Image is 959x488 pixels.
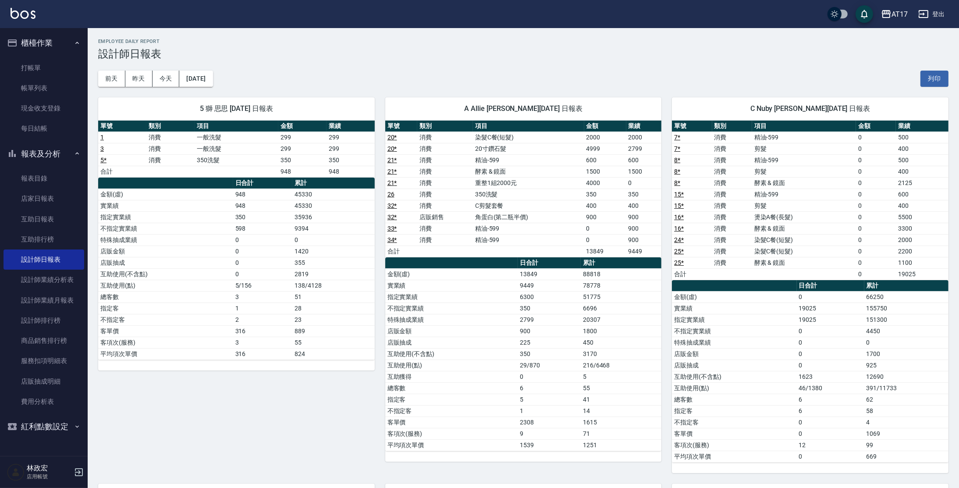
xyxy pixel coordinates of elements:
[233,291,293,303] td: 3
[292,223,374,234] td: 9394
[385,314,518,325] td: 特殊抽成業績
[518,303,580,314] td: 350
[864,417,948,428] td: 4
[581,337,661,348] td: 450
[712,143,752,154] td: 消費
[856,189,896,200] td: 0
[896,211,948,223] td: 5500
[712,246,752,257] td: 消費
[385,394,518,405] td: 指定客
[856,143,896,154] td: 0
[4,290,84,310] a: 設計師業績月報表
[27,464,71,473] h5: 林政宏
[98,314,233,325] td: 不指定客
[856,246,896,257] td: 0
[712,200,752,211] td: 消費
[473,132,584,143] td: 染髮C餐(短髮)
[518,394,580,405] td: 5
[584,166,626,177] td: 1500
[672,394,796,405] td: 總客數
[473,234,584,246] td: 精油-599
[278,166,327,177] td: 948
[4,98,84,118] a: 現金收支登錄
[195,154,278,166] td: 350洗髮
[385,280,518,291] td: 實業績
[385,303,518,314] td: 不指定實業績
[179,71,213,87] button: [DATE]
[473,223,584,234] td: 精油-599
[473,200,584,211] td: C剪髮套餐
[797,417,864,428] td: 0
[4,189,84,209] a: 店家日報表
[581,303,661,314] td: 6696
[797,325,864,337] td: 0
[672,121,712,132] th: 單號
[797,337,864,348] td: 0
[98,71,125,87] button: 前天
[712,211,752,223] td: 消費
[752,132,856,143] td: 精油-599
[233,200,293,211] td: 948
[581,291,661,303] td: 51775
[581,371,661,382] td: 5
[682,104,938,113] span: C Nuby [PERSON_NAME][DATE] 日報表
[292,234,374,246] td: 0
[385,348,518,360] td: 互助使用(不含點)
[626,132,662,143] td: 2000
[27,473,71,481] p: 店用帳號
[98,268,233,280] td: 互助使用(不含點)
[385,405,518,417] td: 不指定客
[4,371,84,392] a: 店販抽成明細
[581,257,661,269] th: 累計
[98,234,233,246] td: 特殊抽成業績
[712,189,752,200] td: 消費
[473,143,584,154] td: 20寸鑽石髮
[581,280,661,291] td: 78778
[292,257,374,268] td: 355
[518,325,580,337] td: 900
[146,121,195,132] th: 類別
[752,200,856,211] td: 剪髮
[233,246,293,257] td: 0
[518,382,580,394] td: 6
[4,58,84,78] a: 打帳單
[233,303,293,314] td: 1
[385,360,518,371] td: 互助使用(點)
[626,223,662,234] td: 900
[98,211,233,223] td: 指定實業績
[292,268,374,280] td: 2819
[327,154,375,166] td: 350
[98,39,948,44] h2: Employee Daily Report
[292,280,374,291] td: 138/4128
[473,166,584,177] td: 酵素 & 鏡面
[797,291,864,303] td: 0
[584,246,626,257] td: 13849
[417,121,473,132] th: 類別
[584,177,626,189] td: 4000
[581,360,661,371] td: 216/6468
[864,280,948,292] th: 累計
[896,143,948,154] td: 400
[109,104,364,113] span: 5 獅 思思 [DATE] 日報表
[915,6,948,22] button: 登出
[856,177,896,189] td: 0
[896,223,948,234] td: 3300
[518,360,580,371] td: 29/870
[98,337,233,348] td: 客項次(服務)
[417,211,473,223] td: 店販銷售
[146,132,195,143] td: 消費
[896,234,948,246] td: 2000
[856,121,896,132] th: 金額
[233,268,293,280] td: 0
[626,211,662,223] td: 900
[864,303,948,314] td: 155750
[797,360,864,371] td: 0
[518,314,580,325] td: 2799
[518,291,580,303] td: 6300
[856,5,873,23] button: save
[626,234,662,246] td: 900
[584,234,626,246] td: 0
[278,143,327,154] td: 299
[712,223,752,234] td: 消費
[233,348,293,360] td: 316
